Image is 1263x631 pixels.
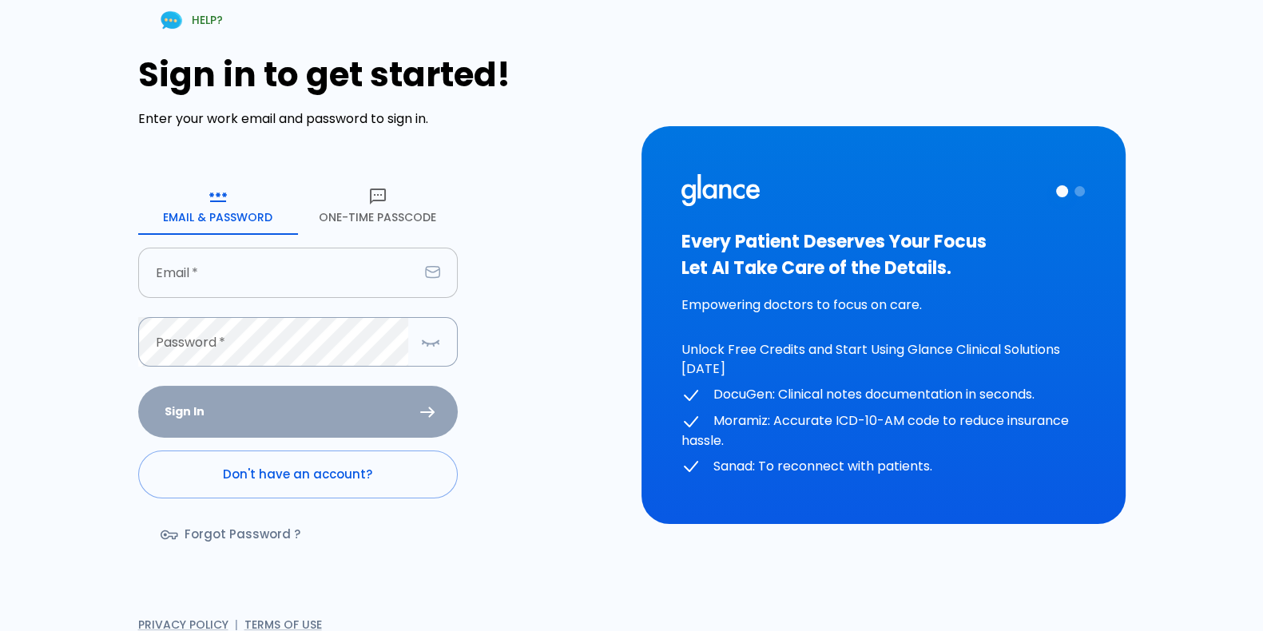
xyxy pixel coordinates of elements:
[681,296,1086,315] p: Empowering doctors to focus on care.
[138,248,419,298] input: dr.ahmed@clinic.com
[681,228,1086,281] h3: Every Patient Deserves Your Focus Let AI Take Care of the Details.
[681,457,1086,477] p: Sanad: To reconnect with patients.
[138,55,622,94] h1: Sign in to get started!
[681,385,1086,405] p: DocuGen: Clinical notes documentation in seconds.
[681,411,1086,450] p: Moramiz: Accurate ICD-10-AM code to reduce insurance hassle.
[138,450,458,498] a: Don't have an account?
[138,511,326,558] a: Forgot Password ?
[138,109,622,129] p: Enter your work email and password to sign in.
[138,177,298,235] button: Email & Password
[157,6,185,34] img: Chat Support
[298,177,458,235] button: One-Time Passcode
[681,340,1086,379] p: Unlock Free Credits and Start Using Glance Clinical Solutions [DATE]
